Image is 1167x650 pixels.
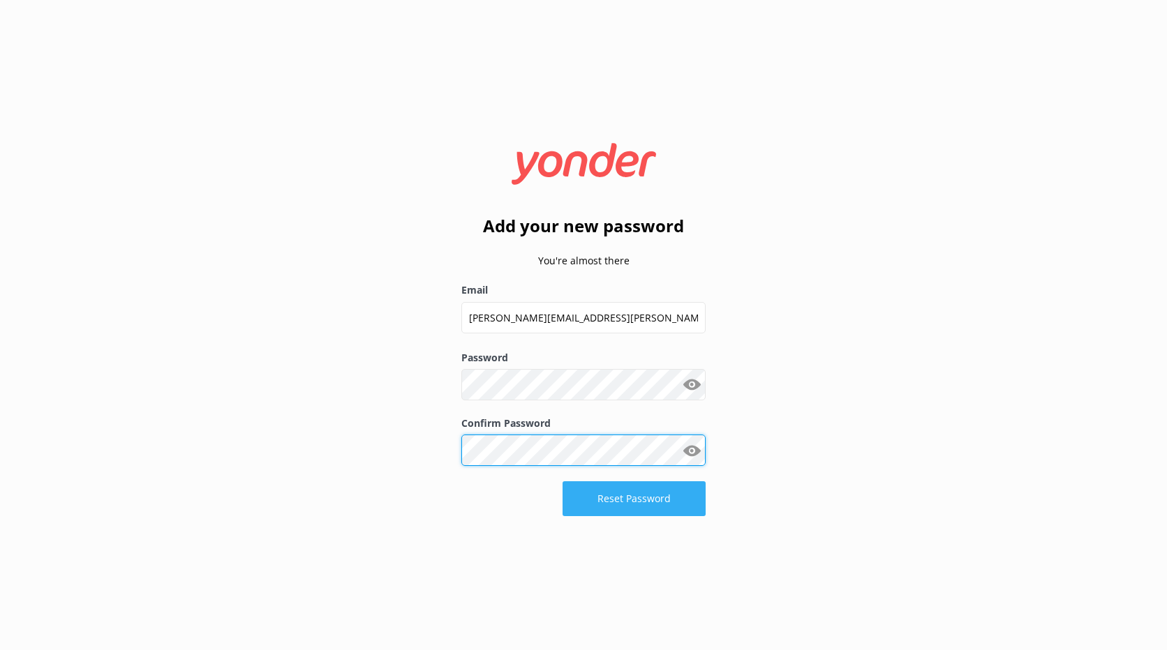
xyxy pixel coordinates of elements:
label: Email [461,282,706,298]
label: Password [461,350,706,365]
button: Show password [678,371,706,399]
p: You're almost there [461,253,706,269]
h2: Add your new password [461,213,706,239]
button: Reset Password [563,481,706,516]
button: Show password [678,437,706,464]
input: user@emailaddress.com [461,302,706,333]
label: Confirm Password [461,416,706,431]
